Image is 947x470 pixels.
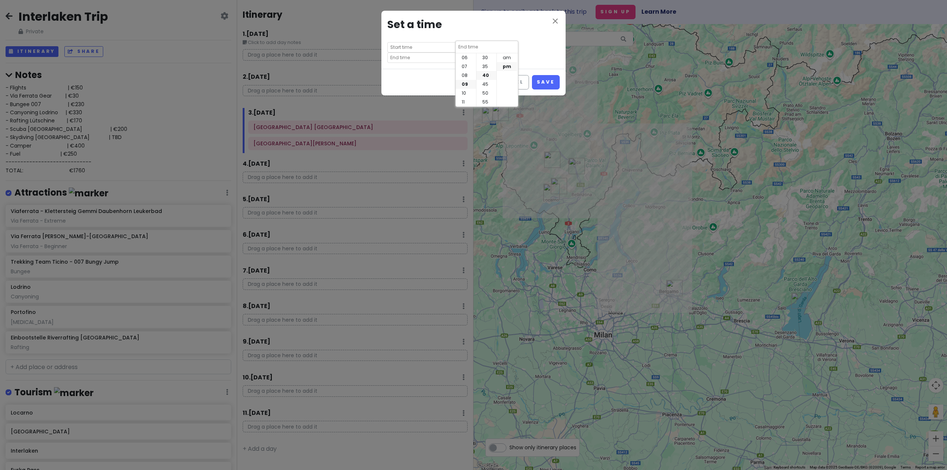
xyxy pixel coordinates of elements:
[387,42,479,53] input: Start time
[497,62,517,71] li: pm
[456,53,476,62] li: 06
[476,53,496,62] li: 30
[381,11,566,69] div: -
[551,17,560,26] i: close
[456,71,476,80] li: 08
[476,89,496,98] li: 50
[458,43,516,51] input: End time
[476,71,496,80] li: 40
[456,89,476,98] li: 10
[532,75,560,89] button: Save
[551,17,560,27] button: Close
[476,98,496,106] li: 55
[387,17,560,33] h3: Set a time
[476,62,496,71] li: 35
[456,62,476,71] li: 07
[387,53,479,63] input: End time
[456,98,476,106] li: 11
[456,80,476,89] li: 09
[476,80,496,89] li: 45
[497,53,517,62] li: am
